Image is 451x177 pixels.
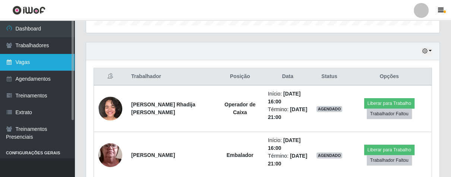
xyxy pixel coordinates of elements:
[364,145,414,155] button: Liberar para Trabalho
[131,102,195,115] strong: [PERSON_NAME] Rhadija [PERSON_NAME]
[224,102,255,115] strong: Operador de Caixa
[268,91,301,104] time: [DATE] 16:00
[367,155,412,165] button: Trabalhador Faltou
[364,98,414,109] button: Liberar para Trabalho
[316,152,343,158] span: AGENDADO
[131,152,175,158] strong: [PERSON_NAME]
[367,109,412,119] button: Trabalhador Faltou
[347,68,432,86] th: Opções
[98,97,122,120] img: 1752258111959.jpeg
[268,137,301,151] time: [DATE] 16:00
[264,68,312,86] th: Data
[268,136,307,152] li: Início:
[12,6,45,15] img: CoreUI Logo
[217,68,264,86] th: Posição
[227,152,253,158] strong: Embalador
[268,106,307,121] li: Término:
[127,68,217,86] th: Trabalhador
[268,152,307,168] li: Término:
[316,106,343,112] span: AGENDADO
[312,68,347,86] th: Status
[268,90,307,106] li: Início:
